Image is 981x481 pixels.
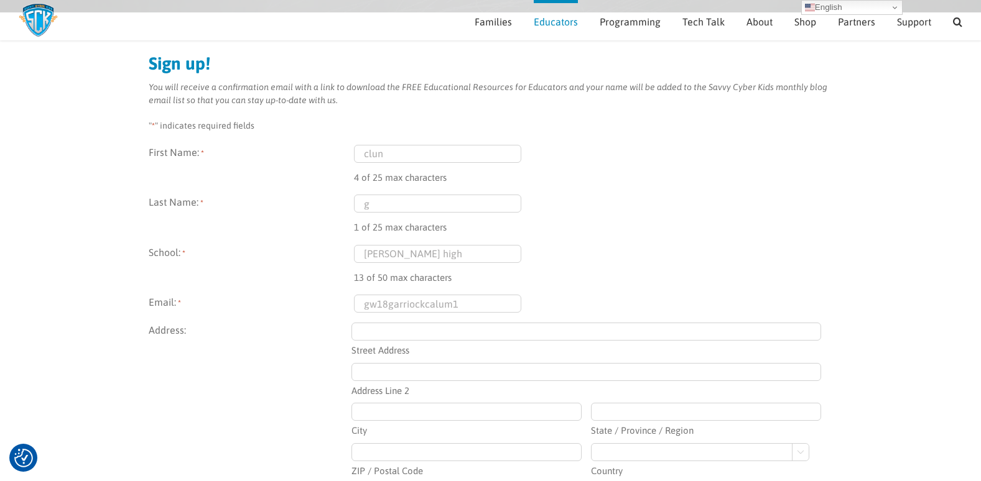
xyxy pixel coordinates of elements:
[351,421,582,438] label: City
[591,461,821,479] label: Country
[534,17,578,27] span: Educators
[149,295,354,313] label: Email:
[351,341,821,358] label: Street Address
[149,195,354,235] label: Last Name:
[354,263,833,285] div: 13 of 50 max characters
[838,17,875,27] span: Partners
[149,55,833,72] h2: Sign up!
[897,17,931,27] span: Support
[149,323,354,337] legend: Address:
[149,82,827,105] em: You will receive a confirmation email with a link to download the FREE Educational Resources for ...
[351,461,582,479] label: ZIP / Postal Code
[354,163,833,185] div: 4 of 25 max characters
[149,119,833,132] p: " " indicates required fields
[19,3,58,37] img: Savvy Cyber Kids Logo
[351,381,821,398] label: Address Line 2
[354,213,833,235] div: 1 of 25 max characters
[14,449,33,467] button: Consent Preferences
[591,421,821,438] label: State / Province / Region
[475,17,512,27] span: Families
[149,245,354,285] label: School:
[682,17,725,27] span: Tech Talk
[14,449,33,467] img: Revisit consent button
[805,2,815,12] img: en
[600,17,661,27] span: Programming
[149,145,354,185] label: First Name:
[794,17,816,27] span: Shop
[746,17,773,27] span: About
